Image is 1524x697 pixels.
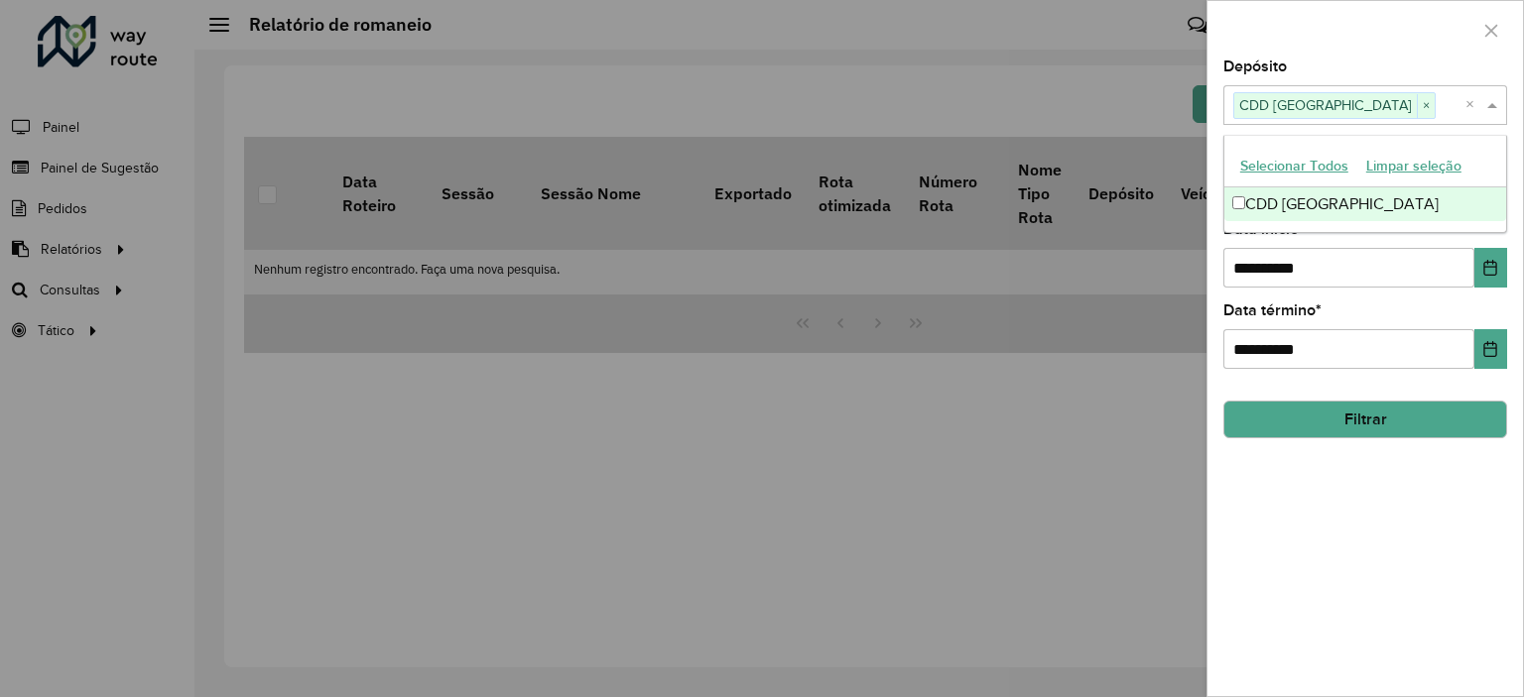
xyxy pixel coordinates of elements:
button: Selecionar Todos [1231,151,1357,181]
label: Depósito [1223,55,1287,78]
span: CDD [GEOGRAPHIC_DATA] [1234,93,1417,117]
ng-dropdown-panel: Options list [1223,135,1507,233]
span: Clear all [1465,93,1482,117]
button: Choose Date [1474,329,1507,369]
button: Limpar seleção [1357,151,1470,181]
button: Choose Date [1474,248,1507,288]
div: CDD [GEOGRAPHIC_DATA] [1224,187,1506,221]
label: Data término [1223,298,1322,322]
span: × [1417,94,1435,118]
button: Filtrar [1223,401,1507,438]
